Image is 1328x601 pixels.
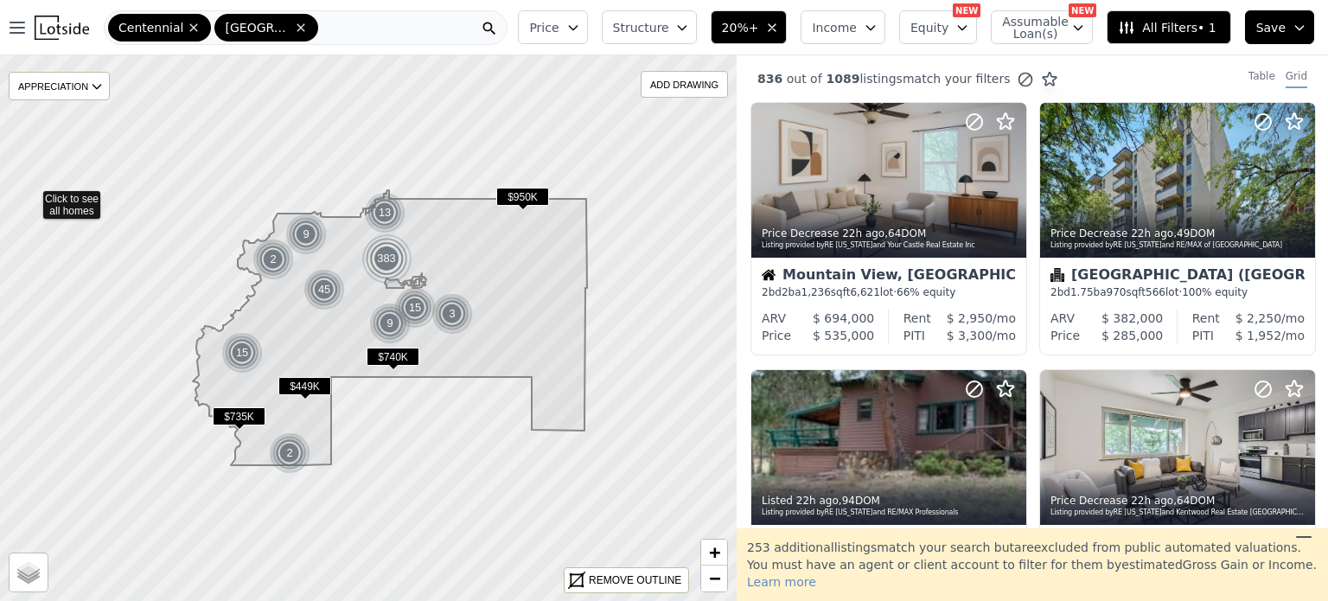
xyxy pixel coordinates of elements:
[1214,327,1305,344] div: /mo
[361,233,412,285] div: 383
[278,377,331,395] span: $449K
[1002,16,1057,40] span: Assumable Loan(s)
[762,310,786,327] div: ARV
[213,407,265,425] span: $735K
[737,70,1058,88] div: out of listings
[709,541,720,563] span: +
[118,19,183,36] span: Centennial
[10,553,48,591] a: Layers
[931,310,1016,327] div: /mo
[269,432,310,474] div: 2
[925,327,1016,344] div: /mo
[1101,329,1163,342] span: $ 285,000
[496,188,549,213] div: $950K
[1069,3,1096,17] div: NEW
[1107,10,1230,44] button: All Filters• 1
[747,575,816,589] span: Learn more
[1192,327,1214,344] div: PITI
[903,327,925,344] div: PITI
[394,287,437,329] img: g1.png
[1050,268,1305,285] div: [GEOGRAPHIC_DATA] ([GEOGRAPHIC_DATA])
[431,293,474,335] img: g1.png
[1107,286,1127,298] span: 970
[910,19,948,36] span: Equity
[367,348,419,373] div: $740K
[1256,19,1286,36] span: Save
[762,227,1018,240] div: Price Decrease , 64 DOM
[711,10,788,44] button: 20%+
[1248,69,1275,88] div: Table
[903,310,931,327] div: Rent
[947,329,993,342] span: $ 3,300
[1220,310,1305,327] div: /mo
[757,72,782,86] span: 836
[1039,102,1314,355] a: Price Decrease 22h ago,49DOMListing provided byRE [US_STATE]and RE/MAX of [GEOGRAPHIC_DATA]Condom...
[1118,19,1216,36] span: All Filters • 1
[1286,69,1307,88] div: Grid
[1050,310,1075,327] div: ARV
[762,327,791,344] div: Price
[1050,240,1306,251] div: Listing provided by RE [US_STATE] and RE/MAX of [GEOGRAPHIC_DATA]
[801,286,831,298] span: 1,236
[1235,329,1281,342] span: $ 1,952
[1192,310,1220,327] div: Rent
[364,192,405,233] div: 13
[602,10,697,44] button: Structure
[762,268,1016,285] div: Mountain View, [GEOGRAPHIC_DATA]
[369,303,412,344] img: g1.png
[35,16,89,40] img: Lotside
[225,19,290,36] span: [GEOGRAPHIC_DATA]-[GEOGRAPHIC_DATA]-[GEOGRAPHIC_DATA]
[529,19,559,36] span: Price
[269,432,311,474] img: g1.png
[252,239,294,280] div: 2
[1235,311,1281,325] span: $ 2,250
[1050,327,1080,344] div: Price
[642,72,727,97] div: ADD DRAWING
[1101,311,1163,325] span: $ 382,000
[762,268,776,282] img: House
[850,286,879,298] span: 6,621
[1050,285,1305,299] div: 2 bd 1.75 ba sqft lot · 100% equity
[1050,268,1064,282] img: Condominium
[709,567,720,589] span: −
[1050,494,1306,508] div: Price Decrease , 64 DOM
[213,407,265,432] div: $735K
[750,102,1025,355] a: Price Decrease 22h ago,64DOMListing provided byRE [US_STATE]and Your Castle Real Estate IncHouseM...
[762,508,1018,518] div: Listing provided by RE [US_STATE] and RE/MAX Professionals
[221,332,263,374] div: 15
[813,311,874,325] span: $ 694,000
[285,214,327,255] div: 9
[285,214,328,255] img: g1.png
[1131,495,1173,507] time: 2025-08-28 16:51
[813,329,874,342] span: $ 535,000
[812,19,857,36] span: Income
[899,10,977,44] button: Equity
[842,227,884,240] time: 2025-08-28 17:18
[394,287,436,329] div: 15
[737,528,1328,601] div: 253 additional listing s match your search but are excluded from public automated valuations. You...
[221,332,264,374] img: g1.png
[1146,286,1165,298] span: 566
[367,348,419,366] span: $740K
[518,10,587,44] button: Price
[822,72,860,86] span: 1089
[9,72,110,100] div: APPRECIATION
[762,285,1016,299] div: 2 bd 2 ba sqft lot · 66% equity
[762,494,1018,508] div: Listed , 94 DOM
[369,303,411,344] div: 9
[1131,227,1173,240] time: 2025-08-28 17:16
[701,566,727,591] a: Zoom out
[303,269,345,310] div: 45
[991,10,1093,44] button: Assumable Loan(s)
[1245,10,1314,44] button: Save
[278,377,331,402] div: $449K
[701,540,727,566] a: Zoom in
[252,239,295,280] img: g1.png
[953,3,980,17] div: NEW
[796,495,839,507] time: 2025-08-28 16:57
[801,10,885,44] button: Income
[1050,227,1306,240] div: Price Decrease , 49 DOM
[613,19,668,36] span: Structure
[431,293,473,335] div: 3
[722,19,759,36] span: 20%+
